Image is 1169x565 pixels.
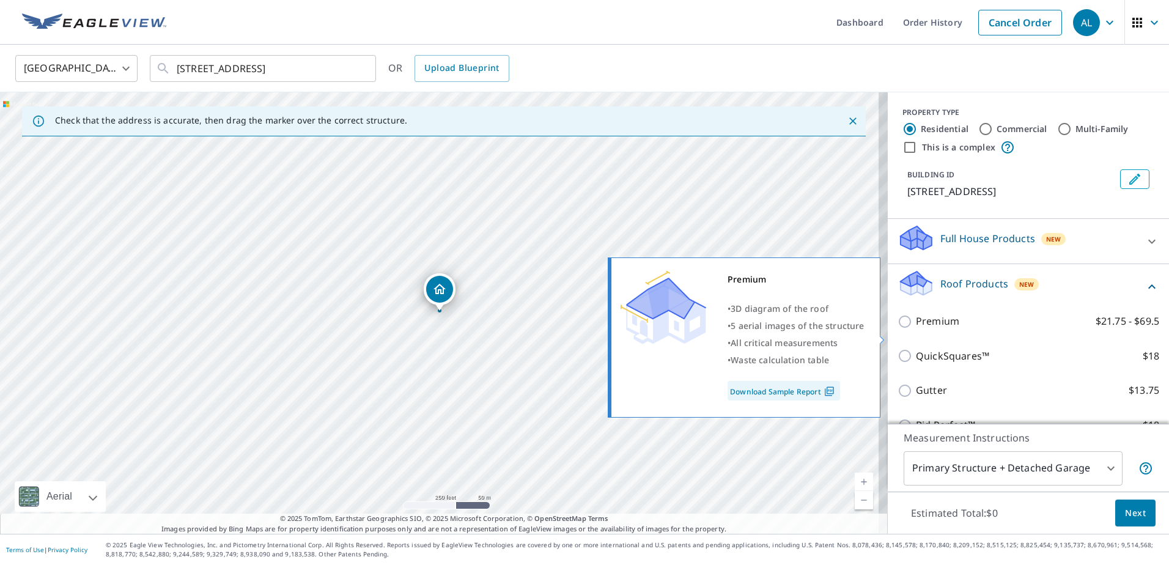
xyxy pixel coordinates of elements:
div: Full House ProductsNew [898,224,1159,259]
span: New [1046,234,1061,244]
div: • [728,317,865,334]
div: • [728,334,865,352]
p: Full House Products [940,231,1035,246]
p: Estimated Total: $0 [901,500,1008,526]
a: Download Sample Report [728,381,840,401]
span: 3D diagram of the roof [731,303,828,314]
span: Next [1125,506,1146,521]
a: Privacy Policy [48,545,87,554]
p: Measurement Instructions [904,430,1153,445]
a: OpenStreetMap [534,514,586,523]
p: $21.75 - $69.5 [1096,314,1159,329]
a: Current Level 17, Zoom In [855,473,873,491]
p: BUILDING ID [907,169,954,180]
img: Pdf Icon [821,386,838,397]
button: Edit building 1 [1120,169,1149,189]
p: QuickSquares™ [916,349,989,364]
a: Current Level 17, Zoom Out [855,491,873,509]
p: Check that the address is accurate, then drag the marker over the correct structure. [55,115,407,126]
div: Primary Structure + Detached Garage [904,451,1123,486]
p: $18 [1143,349,1159,364]
p: Bid Perfect™ [916,418,975,433]
p: Roof Products [940,276,1008,291]
p: Premium [916,314,959,329]
div: Aerial [15,481,106,512]
div: Roof ProductsNew [898,269,1159,304]
button: Next [1115,500,1156,527]
div: OR [388,55,509,82]
span: New [1019,279,1034,289]
div: [GEOGRAPHIC_DATA] [15,51,138,86]
a: Upload Blueprint [415,55,509,82]
button: Close [845,113,861,129]
a: Cancel Order [978,10,1062,35]
label: This is a complex [922,141,995,153]
span: Upload Blueprint [424,61,499,76]
p: Gutter [916,383,947,398]
div: • [728,300,865,317]
p: | [6,546,87,553]
div: • [728,352,865,369]
div: Dropped pin, building 1, Residential property, 395 W Second South St Chebanse, IL 60922 [424,273,455,311]
span: Waste calculation table [731,354,829,366]
span: All critical measurements [731,337,838,349]
img: Premium [621,271,706,344]
input: Search by address or latitude-longitude [177,51,351,86]
p: $13.75 [1129,383,1159,398]
img: EV Logo [22,13,166,32]
label: Residential [921,123,968,135]
a: Terms [588,514,608,523]
span: Your report will include the primary structure and a detached garage if one exists. [1138,461,1153,476]
div: Premium [728,271,865,288]
span: 5 aerial images of the structure [731,320,864,331]
label: Multi-Family [1075,123,1129,135]
div: PROPERTY TYPE [902,107,1154,118]
div: Aerial [43,481,76,512]
span: © 2025 TomTom, Earthstar Geographics SIO, © 2025 Microsoft Corporation, © [280,514,608,524]
p: [STREET_ADDRESS] [907,184,1115,199]
div: AL [1073,9,1100,36]
label: Commercial [997,123,1047,135]
a: Terms of Use [6,545,44,554]
p: © 2025 Eagle View Technologies, Inc. and Pictometry International Corp. All Rights Reserved. Repo... [106,541,1163,559]
p: $18 [1143,418,1159,433]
